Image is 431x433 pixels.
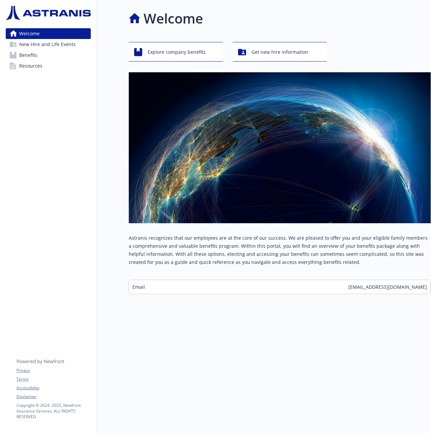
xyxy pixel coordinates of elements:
span: Explore company benefits [148,46,206,58]
button: Get new hire information [233,42,327,62]
a: Welcome [6,28,91,39]
a: Privacy [16,367,90,373]
a: Accessibility [16,385,90,391]
span: New Hire and Life Events [19,39,76,50]
p: Astranis recognizes that our employees are at the core of our success. We are pleased to offer yo... [129,234,431,266]
a: Resources [6,61,91,71]
p: Copyright © 2024 - 2025 , Newfront Insurance Services, ALL RIGHTS RESERVED [16,402,90,420]
button: Explore company benefits [129,42,223,62]
span: Welcome [19,28,40,39]
span: Resources [19,61,42,71]
a: New Hire and Life Events [6,39,91,50]
img: overview page banner [129,72,431,223]
a: Benefits [6,50,91,61]
span: Get new hire information [251,46,308,58]
a: Disclaimer [16,394,90,400]
h1: Welcome [144,8,203,29]
span: [EMAIL_ADDRESS][DOMAIN_NAME] [348,283,427,290]
span: Benefits [19,50,37,61]
a: Terms [16,376,90,382]
span: Email [132,283,145,290]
